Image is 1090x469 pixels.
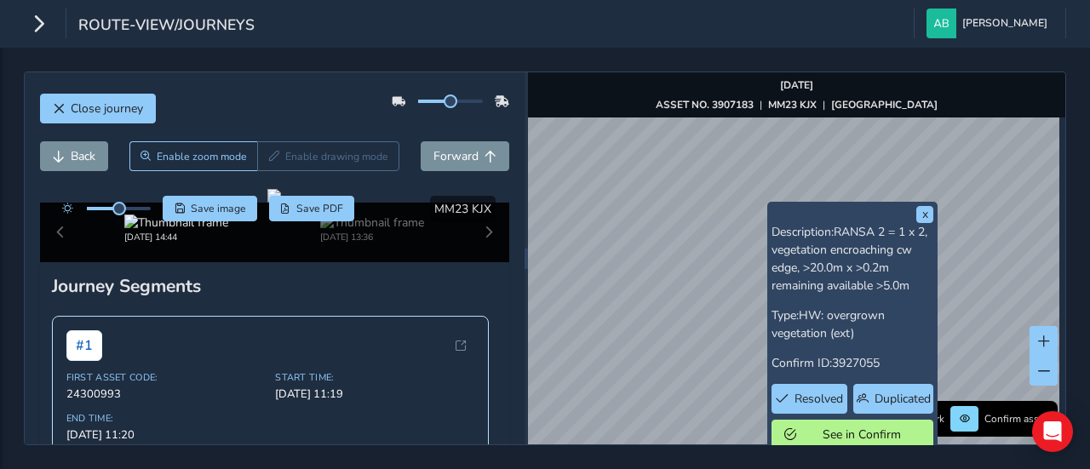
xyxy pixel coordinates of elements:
[656,98,754,112] strong: ASSET NO. 3907183
[926,9,956,38] img: diamond-layout
[275,386,474,402] span: [DATE] 11:19
[984,412,1053,426] span: Confirm assets
[780,78,813,92] strong: [DATE]
[320,231,424,243] div: [DATE] 13:36
[802,426,921,443] span: See in Confirm
[191,202,246,215] span: Save image
[875,391,931,407] span: Duplicated
[772,223,933,295] p: Description:
[66,386,266,402] span: 24300993
[772,306,933,342] p: Type:
[66,412,266,425] span: End Time:
[831,98,938,112] strong: [GEOGRAPHIC_DATA]
[124,231,228,243] div: [DATE] 14:44
[78,14,255,38] span: route-view/journeys
[71,148,95,164] span: Back
[772,307,885,341] span: HW: overgrown vegetation (ext)
[772,384,847,414] button: Resolved
[40,94,156,123] button: Close journey
[296,202,343,215] span: Save PDF
[1032,411,1073,452] div: Open Intercom Messenger
[129,141,258,171] button: Zoom
[71,100,143,117] span: Close journey
[772,420,933,449] button: See in Confirm
[269,196,355,221] button: PDF
[832,355,880,371] span: 3927055
[853,384,933,414] button: Duplicated
[768,98,817,112] strong: MM23 KJX
[795,391,843,407] span: Resolved
[66,330,102,361] span: # 1
[421,141,509,171] button: Forward
[772,224,927,294] span: RANSA 2 = 1 x 2, vegetation encroaching cw edge, >20.0m x >0.2m remaining available >5.0m
[66,371,266,384] span: First Asset Code:
[916,206,933,223] button: x
[163,196,257,221] button: Save
[40,141,108,171] button: Back
[320,214,424,231] img: Thumbnail frame
[656,98,938,112] div: | |
[962,9,1047,38] span: [PERSON_NAME]
[124,214,228,231] img: Thumbnail frame
[66,427,266,443] span: [DATE] 11:20
[926,9,1053,38] button: [PERSON_NAME]
[434,201,491,217] span: MM23 KJX
[157,150,247,163] span: Enable zoom mode
[275,371,474,384] span: Start Time:
[772,354,933,372] p: Confirm ID:
[433,148,479,164] span: Forward
[52,274,498,298] div: Journey Segments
